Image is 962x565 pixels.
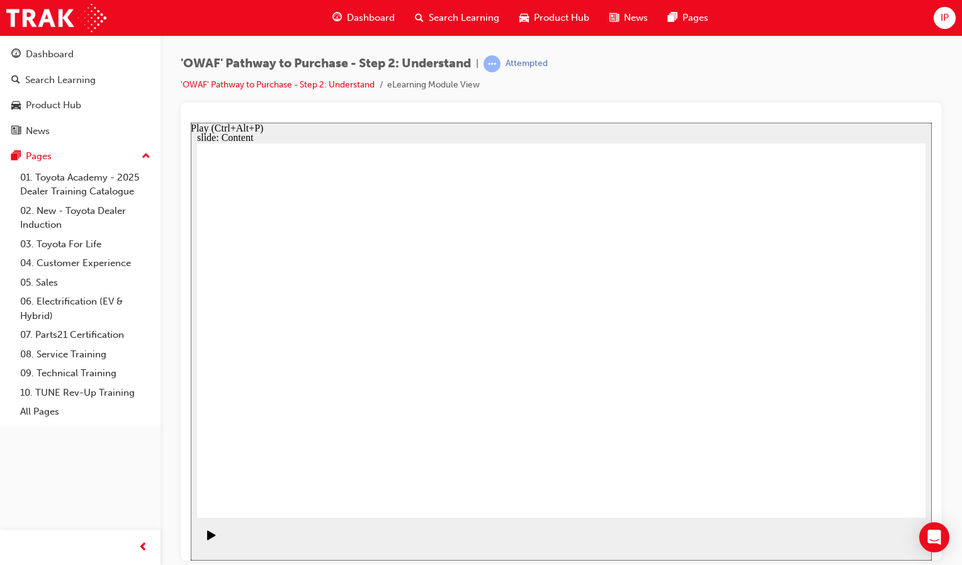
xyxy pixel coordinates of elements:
img: Trak [6,4,106,32]
a: All Pages [15,402,156,422]
a: News [5,120,156,143]
span: car-icon [11,100,21,111]
span: 'OWAF' Pathway to Purchase - Step 2: Understand [181,57,471,71]
a: Search Learning [5,69,156,92]
a: 01. Toyota Academy - 2025 Dealer Training Catalogue [15,168,156,201]
span: learningRecordVerb_ATTEMPT-icon [484,55,501,72]
a: 02. New - Toyota Dealer Induction [15,201,156,235]
a: car-iconProduct Hub [509,5,599,31]
button: Pages [5,145,156,168]
a: 07. Parts21 Certification [15,325,156,345]
button: Play (Ctrl+Alt+P) [6,407,28,428]
span: Search Learning [429,11,499,25]
button: DashboardSearch LearningProduct HubNews [5,40,156,145]
a: 05. Sales [15,273,156,293]
a: guage-iconDashboard [322,5,405,31]
span: Pages [682,11,708,25]
span: IP [941,11,949,25]
span: News [624,11,648,25]
a: Dashboard [5,43,156,66]
div: Open Intercom Messenger [919,522,949,552]
span: news-icon [609,10,619,26]
span: search-icon [415,10,424,26]
li: eLearning Module View [387,78,480,92]
a: news-iconNews [599,5,658,31]
div: Search Learning [25,73,96,87]
span: pages-icon [11,151,21,162]
div: Dashboard [26,47,74,62]
a: 03. Toyota For Life [15,235,156,254]
a: 10. TUNE Rev-Up Training [15,383,156,403]
div: Attempted [506,58,548,70]
div: Product Hub [26,98,81,113]
a: 06. Electrification (EV & Hybrid) [15,292,156,325]
div: Pages [26,149,52,164]
button: IP [934,7,956,29]
span: | [476,57,478,71]
a: pages-iconPages [658,5,718,31]
div: playback controls [6,397,28,438]
a: 08. Service Training [15,345,156,364]
div: News [26,124,50,138]
span: news-icon [11,126,21,137]
span: prev-icon [139,540,148,556]
span: Dashboard [347,11,395,25]
span: guage-icon [11,49,21,60]
a: 'OWAF' Pathway to Purchase - Step 2: Understand [181,79,375,90]
span: guage-icon [332,10,342,26]
span: search-icon [11,75,20,86]
a: 04. Customer Experience [15,254,156,273]
span: up-icon [142,148,150,165]
a: Product Hub [5,94,156,117]
span: Product Hub [534,11,589,25]
span: car-icon [519,10,529,26]
a: search-iconSearch Learning [405,5,509,31]
span: pages-icon [668,10,677,26]
a: 09. Technical Training [15,364,156,383]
